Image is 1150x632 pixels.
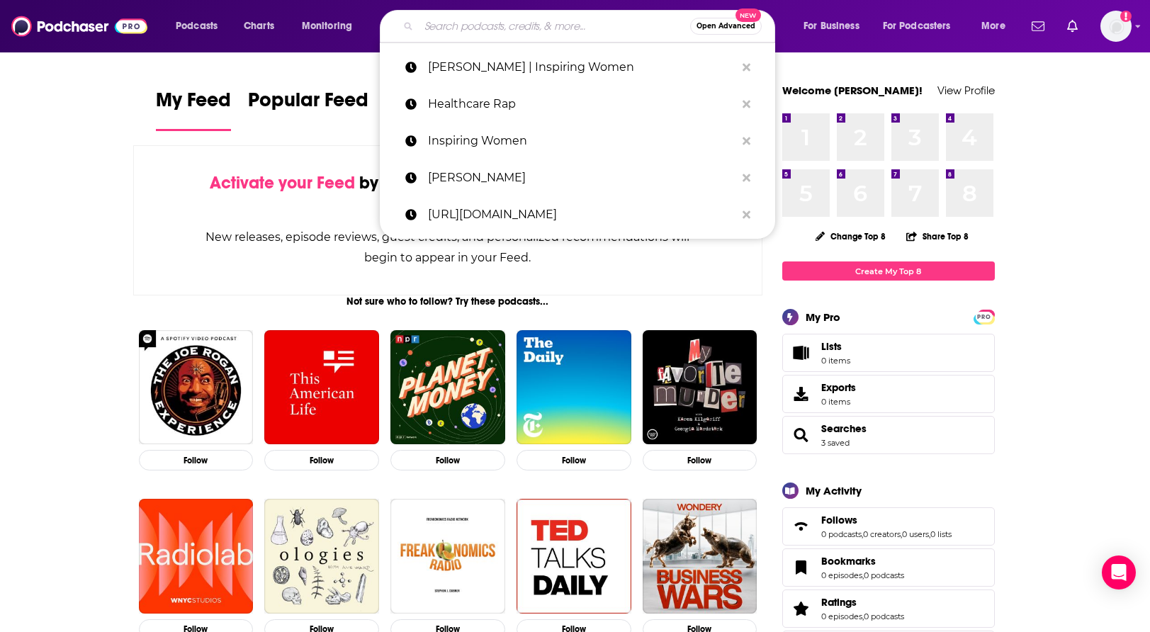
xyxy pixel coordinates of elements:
[806,310,840,324] div: My Pro
[821,340,842,353] span: Lists
[517,499,631,614] img: TED Talks Daily
[264,499,379,614] img: Ologies with Alie Ward
[787,425,816,445] a: Searches
[821,596,857,609] span: Ratings
[821,340,850,353] span: Lists
[821,555,904,568] a: Bookmarks
[643,499,757,614] img: Business Wars
[930,529,952,539] a: 0 lists
[1026,14,1050,38] a: Show notifications dropdown
[205,173,692,214] div: by following Podcasts, Creators, Lists, and other Users!
[782,507,995,546] span: Follows
[901,529,902,539] span: ,
[428,86,735,123] p: Healthcare Rap
[205,227,692,268] div: New releases, episode reviews, guest credits, and personalized recommendations will begin to appe...
[133,295,763,307] div: Not sure who to follow? Try these podcasts...
[862,529,863,539] span: ,
[735,9,761,22] span: New
[821,514,857,526] span: Follows
[1061,14,1083,38] a: Show notifications dropdown
[787,517,816,536] a: Follows
[380,49,775,86] a: [PERSON_NAME] | Inspiring Women
[380,86,775,123] a: Healthcare Rap
[821,422,867,435] a: Searches
[981,16,1005,36] span: More
[902,529,929,539] a: 0 users
[517,450,631,470] button: Follow
[393,10,789,43] div: Search podcasts, credits, & more...
[976,312,993,322] span: PRO
[690,18,762,35] button: Open AdvancedNew
[906,222,969,250] button: Share Top 8
[821,555,876,568] span: Bookmarks
[821,381,856,394] span: Exports
[11,13,147,40] img: Podchaser - Follow, Share and Rate Podcasts
[821,570,862,580] a: 0 episodes
[787,558,816,577] a: Bookmarks
[428,159,735,196] p: Dr. Trevor Royce
[864,611,904,621] a: 0 podcasts
[821,596,904,609] a: Ratings
[821,611,862,621] a: 0 episodes
[139,450,254,470] button: Follow
[139,499,254,614] img: Radiolab
[390,330,505,445] img: Planet Money
[782,84,923,97] a: Welcome [PERSON_NAME]!
[380,123,775,159] a: Inspiring Women
[156,88,231,131] a: My Feed
[390,450,505,470] button: Follow
[806,484,862,497] div: My Activity
[264,450,379,470] button: Follow
[248,88,368,131] a: Popular Feed
[863,529,901,539] a: 0 creators
[782,548,995,587] span: Bookmarks
[517,330,631,445] img: The Daily
[782,416,995,454] span: Searches
[248,88,368,120] span: Popular Feed
[976,311,993,322] a: PRO
[380,159,775,196] a: [PERSON_NAME]
[302,16,352,36] span: Monitoring
[937,84,995,97] a: View Profile
[821,356,850,366] span: 0 items
[794,15,877,38] button: open menu
[883,16,951,36] span: For Podcasters
[176,16,218,36] span: Podcasts
[697,23,755,30] span: Open Advanced
[929,529,930,539] span: ,
[292,15,371,38] button: open menu
[787,599,816,619] a: Ratings
[1100,11,1132,42] span: Logged in as HBurn
[156,88,231,120] span: My Feed
[874,15,971,38] button: open menu
[1120,11,1132,22] svg: Add a profile image
[244,16,274,36] span: Charts
[380,196,775,233] a: [URL][DOMAIN_NAME]
[1100,11,1132,42] button: Show profile menu
[821,529,862,539] a: 0 podcasts
[787,384,816,404] span: Exports
[428,123,735,159] p: Inspiring Women
[643,330,757,445] img: My Favorite Murder with Karen Kilgariff and Georgia Hardstark
[210,172,355,193] span: Activate your Feed
[821,397,856,407] span: 0 items
[390,499,505,614] img: Freakonomics Radio
[419,15,690,38] input: Search podcasts, credits, & more...
[821,514,952,526] a: Follows
[864,570,904,580] a: 0 podcasts
[1102,555,1136,589] div: Open Intercom Messenger
[428,196,735,233] p: https://healthtechremedy.com/about
[235,15,283,38] a: Charts
[782,261,995,281] a: Create My Top 8
[643,450,757,470] button: Follow
[428,49,735,86] p: Laurie McGraw | Inspiring Women
[139,330,254,445] img: The Joe Rogan Experience
[1100,11,1132,42] img: User Profile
